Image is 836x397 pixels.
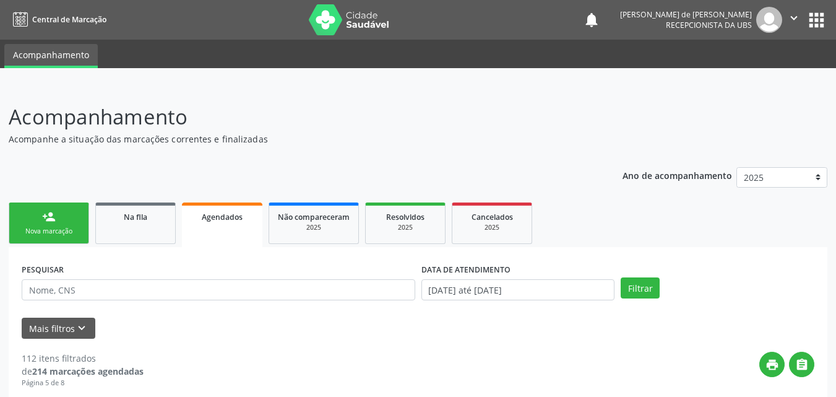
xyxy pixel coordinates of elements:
[795,358,809,372] i: 
[124,212,147,222] span: Na fila
[583,11,600,28] button: notifications
[18,227,80,236] div: Nova marcação
[22,260,64,279] label: PESQUISAR
[472,212,513,222] span: Cancelados
[32,365,144,377] strong: 214 marcações agendadas
[421,260,511,279] label: DATA DE ATENDIMENTO
[22,352,144,365] div: 112 itens filtrados
[666,20,752,30] span: Recepcionista da UBS
[22,378,144,388] div: Página 5 de 8
[789,352,814,377] button: 
[278,212,350,222] span: Não compareceram
[22,365,144,378] div: de
[621,277,660,299] button: Filtrar
[756,7,782,33] img: img
[22,279,415,300] input: Nome, CNS
[202,212,243,222] span: Agendados
[782,7,806,33] button: 
[32,14,106,25] span: Central de Marcação
[9,9,106,30] a: Central de Marcação
[42,210,56,224] div: person_add
[374,223,436,232] div: 2025
[787,11,801,25] i: 
[623,167,732,183] p: Ano de acompanhamento
[278,223,350,232] div: 2025
[806,9,827,31] button: apps
[461,223,523,232] div: 2025
[75,321,88,335] i: keyboard_arrow_down
[765,358,779,372] i: print
[386,212,424,222] span: Resolvidos
[620,9,752,20] div: [PERSON_NAME] de [PERSON_NAME]
[9,102,582,133] p: Acompanhamento
[9,133,582,146] p: Acompanhe a situação das marcações correntes e finalizadas
[22,318,95,339] button: Mais filtroskeyboard_arrow_down
[4,44,98,68] a: Acompanhamento
[421,279,615,300] input: Selecione um intervalo
[759,352,785,377] button: print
